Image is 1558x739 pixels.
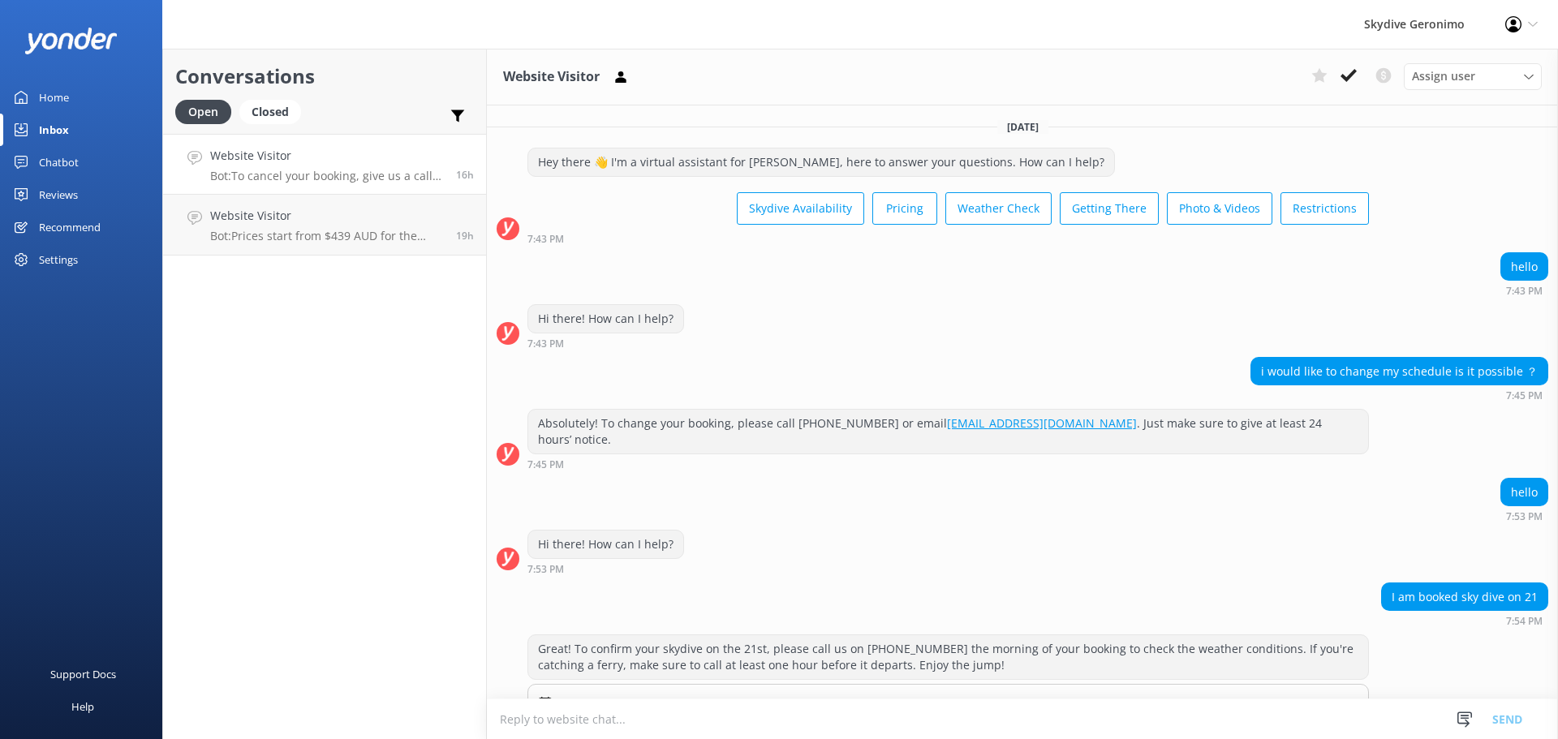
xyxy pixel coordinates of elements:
button: Pricing [872,192,937,225]
div: hello [1501,479,1547,506]
div: Great! To confirm your skydive on the 21st, please call us on [PHONE_NUMBER] the morning of your ... [528,635,1368,678]
div: Inbox [39,114,69,146]
button: Getting There [1060,192,1159,225]
div: Closed [239,100,301,124]
div: Oct 02 2025 07:54pm (UTC +08:00) Australia/Perth [1381,615,1548,626]
div: Chatbot [39,146,79,178]
span: Oct 03 2025 07:13pm (UTC +08:00) Australia/Perth [456,168,474,182]
div: Oct 02 2025 07:45pm (UTC +08:00) Australia/Perth [527,458,1369,470]
strong: 7:53 PM [527,565,564,574]
h3: Website Visitor [503,67,600,88]
p: Bot: To cancel your booking, give us a call at [PHONE_NUMBER] or shoot an email to [EMAIL_ADDRESS... [210,169,444,183]
div: Oct 02 2025 07:53pm (UTC +08:00) Australia/Perth [527,563,684,574]
h4: Check Live Availability [562,694,708,715]
div: Recommend [39,211,101,243]
a: [EMAIL_ADDRESS][DOMAIN_NAME] [947,415,1137,431]
div: Settings [39,243,78,276]
button: Photo & Videos [1167,192,1272,225]
div: Hi there! How can I help? [528,531,683,558]
a: Closed [239,102,309,120]
strong: 7:43 PM [1506,286,1543,296]
a: Website VisitorBot:Prices start from $439 AUD for the 10,000ft [GEOGRAPHIC_DATA] Tandem Skydive a... [163,195,486,256]
div: Open [175,100,231,124]
button: Restrictions [1280,192,1369,225]
div: Hi there! How can I help? [528,305,683,333]
div: I am booked sky dive on 21 [1382,583,1547,611]
span: Oct 03 2025 04:21pm (UTC +08:00) Australia/Perth [456,229,474,243]
strong: 7:53 PM [1506,512,1543,522]
div: Oct 02 2025 07:43pm (UTC +08:00) Australia/Perth [1500,285,1548,296]
div: hello [1501,253,1547,281]
div: Absolutely! To change your booking, please call [PHONE_NUMBER] or email . Just make sure to give ... [528,410,1368,453]
div: Oct 02 2025 07:45pm (UTC +08:00) Australia/Perth [1250,389,1548,401]
strong: 7:45 PM [527,460,564,470]
div: Oct 02 2025 07:43pm (UTC +08:00) Australia/Perth [527,233,1369,244]
div: Oct 02 2025 07:43pm (UTC +08:00) Australia/Perth [527,337,684,349]
span: [DATE] [997,120,1048,134]
div: Assign User [1404,63,1542,89]
button: Weather Check [945,192,1052,225]
div: Reviews [39,178,78,211]
div: Hey there 👋 I'm a virtual assistant for [PERSON_NAME], here to answer your questions. How can I h... [528,148,1114,176]
h4: Website Visitor [210,207,444,225]
a: Open [175,102,239,120]
button: Skydive Availability [737,192,864,225]
div: Oct 02 2025 07:53pm (UTC +08:00) Australia/Perth [1500,510,1548,522]
p: Bot: Prices start from $439 AUD for the 10,000ft [GEOGRAPHIC_DATA] Tandem Skydive and $549 AUD fo... [210,229,444,243]
strong: 7:43 PM [527,339,564,349]
div: Help [71,690,94,723]
strong: 7:54 PM [1506,617,1543,626]
span: Assign user [1412,67,1475,85]
img: yonder-white-logo.png [24,28,118,54]
h2: Conversations [175,61,474,92]
a: Website VisitorBot:To cancel your booking, give us a call at [PHONE_NUMBER] or shoot an email to ... [163,134,486,195]
div: Home [39,81,69,114]
h4: Website Visitor [210,147,444,165]
strong: 7:43 PM [527,234,564,244]
div: Support Docs [50,658,116,690]
strong: 7:45 PM [1506,391,1543,401]
div: i would like to change my schedule is it possible ？ [1251,358,1547,385]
